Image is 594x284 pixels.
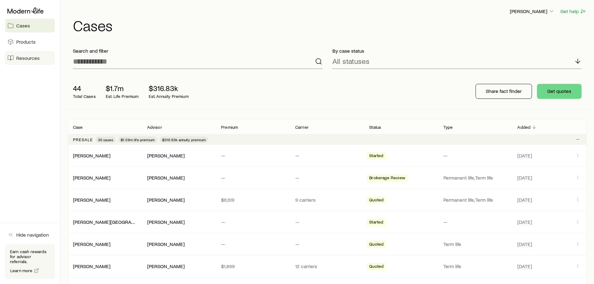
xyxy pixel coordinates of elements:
[332,57,369,65] p: All statuses
[106,94,139,99] p: Est. Life Premium
[5,228,55,242] button: Hide navigation
[73,125,83,130] p: Case
[16,22,30,29] span: Cases
[221,197,285,203] p: $6,109
[295,219,360,225] p: —
[149,84,189,93] p: $316.83k
[295,263,360,269] p: 12 carriers
[73,241,110,248] div: [PERSON_NAME]
[443,219,508,225] p: —
[73,152,110,159] div: [PERSON_NAME]
[476,84,532,99] button: Share fact finder
[149,94,189,99] p: Est. Annuity Premium
[443,263,508,269] p: Term life
[221,263,285,269] p: $1,899
[73,175,110,181] a: [PERSON_NAME]
[5,244,55,279] div: Earn cash rewards for advisor referrals.Learn more
[16,232,49,238] span: Hide navigation
[147,175,185,181] div: [PERSON_NAME]
[147,152,185,159] div: [PERSON_NAME]
[10,268,33,273] span: Learn more
[369,197,384,204] span: Quoted
[517,197,532,203] span: [DATE]
[98,137,113,142] span: 30 cases
[295,152,360,159] p: —
[221,241,285,247] p: —
[121,137,155,142] span: $1.39m life premium
[73,263,110,269] a: [PERSON_NAME]
[509,8,555,15] button: [PERSON_NAME]
[517,219,532,225] span: [DATE]
[369,125,381,130] p: Status
[73,137,93,142] p: Presale
[443,197,508,203] p: Permanent life, Term life
[295,125,309,130] p: Carrier
[73,219,157,225] a: [PERSON_NAME][GEOGRAPHIC_DATA]
[5,19,55,32] a: Cases
[147,219,185,225] div: [PERSON_NAME]
[369,242,384,248] span: Quoted
[332,48,582,54] p: By case status
[73,241,110,247] a: [PERSON_NAME]
[443,175,508,181] p: Permanent life, Term life
[221,219,285,225] p: —
[517,125,530,130] p: Added
[5,51,55,65] a: Resources
[517,241,532,247] span: [DATE]
[5,35,55,49] a: Products
[369,153,383,160] span: Started
[73,94,96,99] p: Total Cases
[517,175,532,181] span: [DATE]
[221,152,285,159] p: —
[162,137,206,142] span: $316.83k annuity premium
[486,88,522,94] p: Share fact finder
[73,219,137,225] div: [PERSON_NAME][GEOGRAPHIC_DATA]
[106,84,139,93] p: $1.7m
[295,197,360,203] p: 9 carriers
[221,175,285,181] p: —
[10,249,50,264] p: Earn cash rewards for advisor referrals.
[16,39,36,45] span: Products
[16,55,40,61] span: Resources
[517,263,532,269] span: [DATE]
[147,263,185,270] div: [PERSON_NAME]
[560,8,587,15] button: Get help
[510,8,555,14] p: [PERSON_NAME]
[295,175,360,181] p: —
[369,264,384,270] span: Quoted
[147,197,185,203] div: [PERSON_NAME]
[73,48,322,54] p: Search and filter
[517,152,532,159] span: [DATE]
[73,152,110,158] a: [PERSON_NAME]
[73,18,587,33] h1: Cases
[147,125,162,130] p: Advisor
[369,175,405,182] span: Brokerage Review
[73,84,96,93] p: 44
[221,125,238,130] p: Premium
[369,219,383,226] span: Started
[295,241,360,247] p: —
[147,241,185,248] div: [PERSON_NAME]
[537,84,582,99] button: Get quotes
[443,241,508,247] p: Term life
[443,152,508,159] p: —
[73,197,110,203] a: [PERSON_NAME]
[443,125,453,130] p: Type
[73,263,110,270] div: [PERSON_NAME]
